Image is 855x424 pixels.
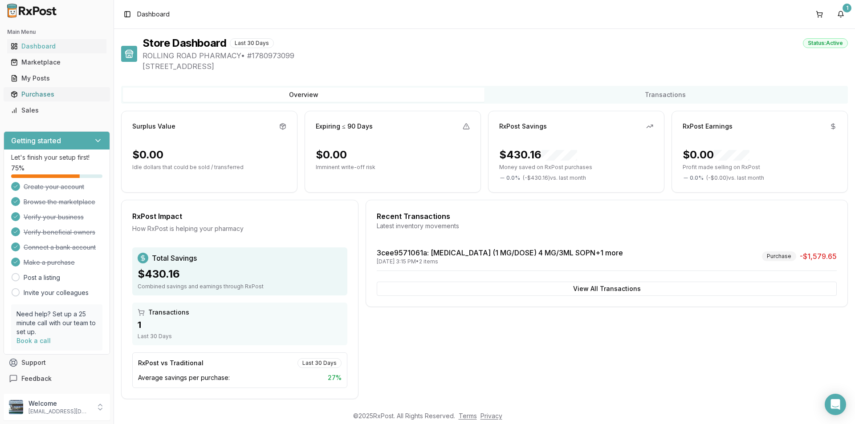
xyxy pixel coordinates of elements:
[4,87,110,101] button: Purchases
[690,174,704,182] span: 0.0 %
[138,333,342,340] div: Last 30 Days
[803,38,848,48] div: Status: Active
[499,122,547,131] div: RxPost Savings
[4,39,110,53] button: Dashboard
[21,374,52,383] span: Feedback
[11,74,103,83] div: My Posts
[843,4,851,12] div: 1
[11,106,103,115] div: Sales
[142,50,848,61] span: ROLLING ROAD PHARMACY • # 1780973099
[7,38,106,54] a: Dashboard
[123,88,484,102] button: Overview
[825,394,846,415] div: Open Intercom Messenger
[138,373,230,382] span: Average savings per purchase:
[834,7,848,21] button: 1
[137,10,170,19] span: Dashboard
[4,371,110,387] button: Feedback
[16,337,51,344] a: Book a call
[683,122,733,131] div: RxPost Earnings
[7,70,106,86] a: My Posts
[762,251,796,261] div: Purchase
[24,258,75,267] span: Make a purchase
[7,102,106,118] a: Sales
[7,54,106,70] a: Marketplace
[11,58,103,67] div: Marketplace
[28,408,90,415] p: [EMAIL_ADDRESS][DOMAIN_NAME]
[4,4,61,18] img: RxPost Logo
[316,148,347,162] div: $0.00
[4,103,110,117] button: Sales
[4,71,110,85] button: My Posts
[132,211,347,222] div: RxPost Impact
[138,267,342,281] div: $430.16
[523,174,586,182] span: ( - $430.16 ) vs. last month
[132,164,286,171] p: Idle dollars that could be sold / transferred
[328,373,342,382] span: 27 %
[480,412,502,420] a: Privacy
[24,273,60,282] a: Post a listing
[24,198,95,206] span: Browse the marketplace
[9,400,23,414] img: User avatar
[138,283,342,290] div: Combined savings and earnings through RxPost
[7,86,106,102] a: Purchases
[11,164,24,173] span: 75 %
[24,213,84,222] span: Verify your business
[484,88,846,102] button: Transactions
[138,359,204,367] div: RxPost vs Traditional
[11,42,103,51] div: Dashboard
[706,174,764,182] span: ( - $0.00 ) vs. last month
[24,243,96,252] span: Connect a bank account
[24,182,84,191] span: Create your account
[377,282,837,296] button: View All Transactions
[316,122,373,131] div: Expiring ≤ 90 Days
[683,164,837,171] p: Profit made selling on RxPost
[152,253,197,263] span: Total Savings
[137,10,170,19] nav: breadcrumb
[138,319,342,331] div: 1
[377,248,623,257] a: 3cee9571061a: [MEDICAL_DATA] (1 MG/DOSE) 4 MG/3ML SOPN+1 more
[16,310,97,336] p: Need help? Set up a 25 minute call with our team to set up.
[506,174,520,182] span: 0.0 %
[377,222,837,230] div: Latest inventory movements
[499,164,653,171] p: Money saved on RxPost purchases
[24,288,89,297] a: Invite your colleagues
[142,61,848,72] span: [STREET_ADDRESS]
[148,308,189,317] span: Transactions
[683,148,749,162] div: $0.00
[132,224,347,233] div: How RxPost is helping your pharmacy
[377,211,837,222] div: Recent Transactions
[142,36,226,50] h1: Store Dashboard
[377,258,623,265] div: [DATE] 3:15 PM • 2 items
[132,148,163,162] div: $0.00
[499,148,577,162] div: $430.16
[11,153,102,162] p: Let's finish your setup first!
[4,355,110,371] button: Support
[11,90,103,99] div: Purchases
[4,55,110,69] button: Marketplace
[316,164,470,171] p: Imminent write-off risk
[24,228,95,237] span: Verify beneficial owners
[7,28,106,36] h2: Main Menu
[297,358,342,368] div: Last 30 Days
[459,412,477,420] a: Terms
[28,399,90,408] p: Welcome
[132,122,175,131] div: Surplus Value
[11,135,61,146] h3: Getting started
[800,251,837,262] span: -$1,579.65
[230,38,274,48] div: Last 30 Days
